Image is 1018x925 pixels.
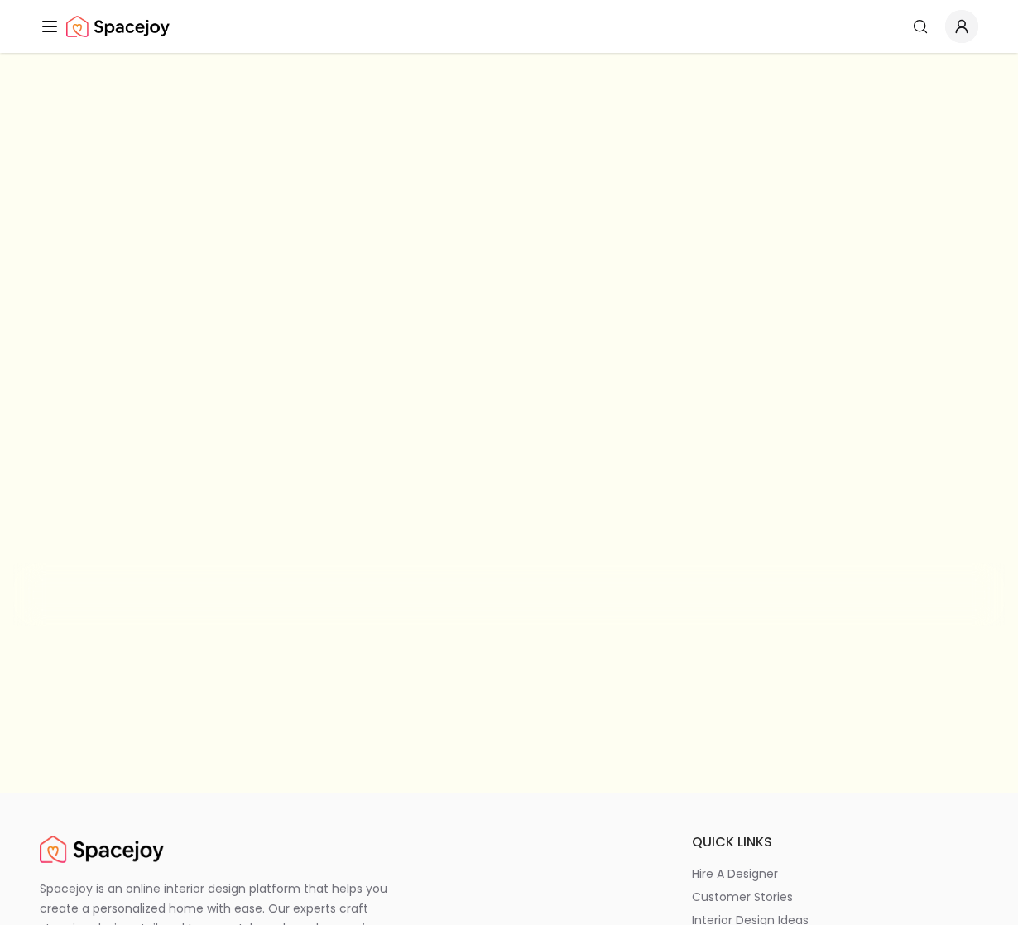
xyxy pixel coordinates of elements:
p: hire a designer [692,865,778,882]
a: hire a designer [692,865,978,882]
h6: quick links [692,832,978,852]
img: Spacejoy Logo [66,10,170,43]
a: customer stories [692,889,978,905]
img: Spacejoy Logo [40,832,164,865]
a: Spacejoy [40,832,164,865]
a: Spacejoy [66,10,170,43]
p: customer stories [692,889,793,905]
